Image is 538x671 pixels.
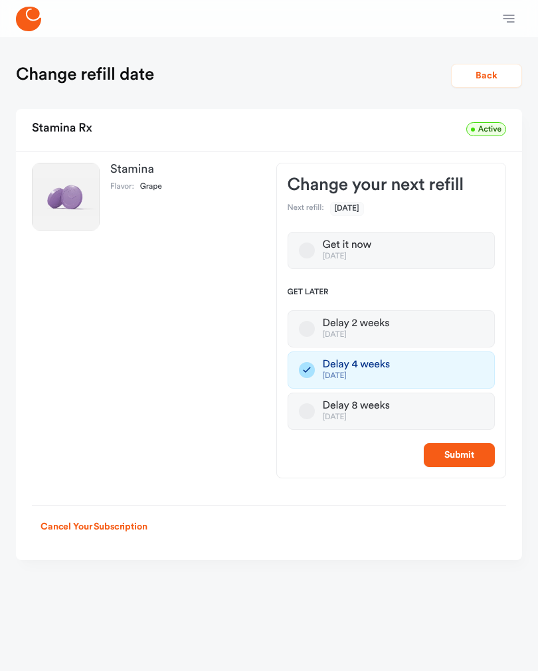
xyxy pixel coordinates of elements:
h3: Change your next refill [288,174,495,195]
button: Delay 4 weeks[DATE] [299,362,315,378]
h3: Stamina [110,163,255,176]
dd: Grape [140,182,162,193]
div: [DATE] [323,252,371,262]
span: [DATE] [330,202,364,216]
div: [DATE] [323,371,390,381]
span: Get later [288,288,495,298]
h1: Change refill date [16,64,154,85]
div: Delay 8 weeks [323,399,390,413]
img: Stamina [32,163,100,231]
span: Active [466,122,506,136]
div: Delay 2 weeks [323,317,390,330]
dt: Flavor: [110,182,134,193]
div: [DATE] [323,413,390,423]
button: Get it now[DATE] [299,242,315,258]
button: Submit [424,443,495,467]
button: Cancel Your Subscription [32,515,156,539]
h2: Stamina Rx [32,117,92,141]
button: Delay 2 weeks[DATE] [299,321,315,337]
div: [DATE] [323,330,390,340]
dt: Next refill: [288,203,324,214]
button: Back [451,64,522,88]
button: Delay 8 weeks[DATE] [299,403,315,419]
div: Get it now [323,239,371,252]
div: Delay 4 weeks [323,358,390,371]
